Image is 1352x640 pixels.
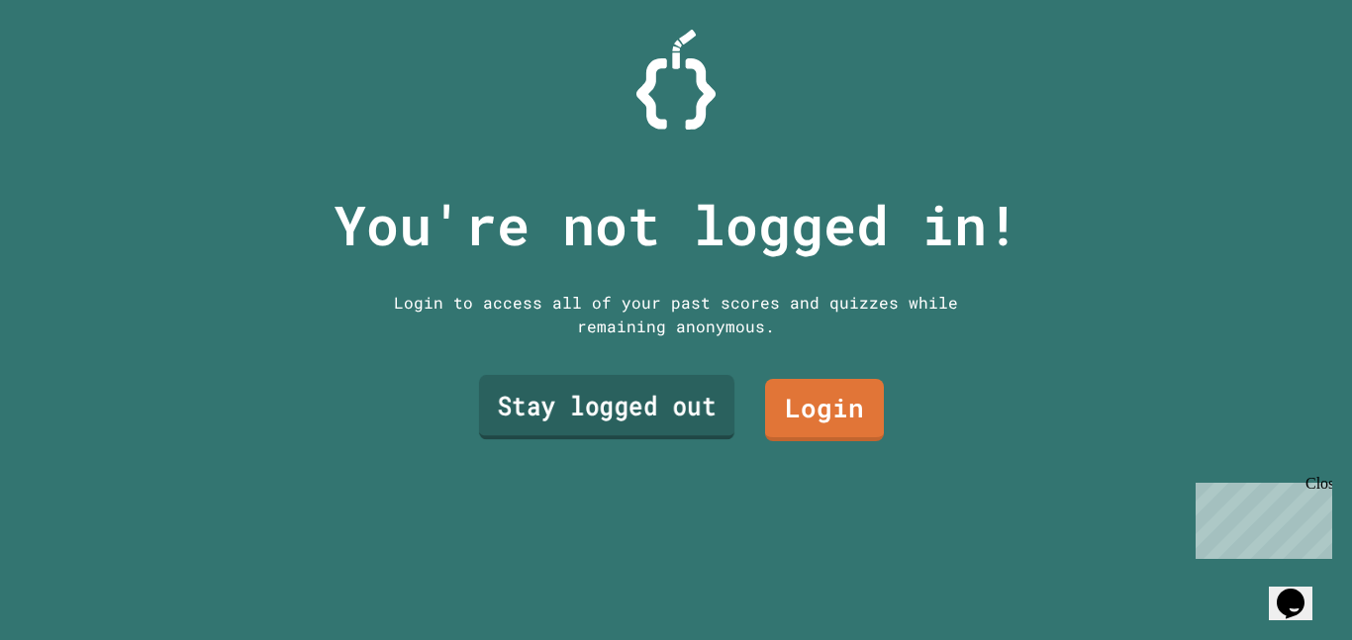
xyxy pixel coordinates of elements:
[379,291,973,338] div: Login to access all of your past scores and quizzes while remaining anonymous.
[8,8,137,126] div: Chat with us now!Close
[636,30,716,130] img: Logo.svg
[1188,475,1332,559] iframe: chat widget
[479,375,734,440] a: Stay logged out
[334,184,1019,266] p: You're not logged in!
[765,379,884,441] a: Login
[1269,561,1332,620] iframe: chat widget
